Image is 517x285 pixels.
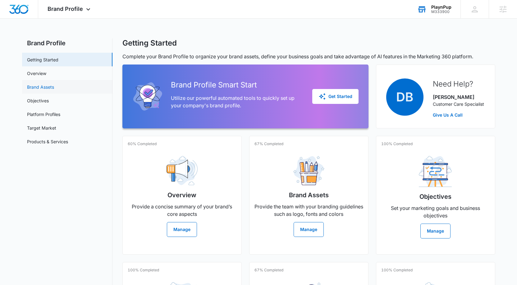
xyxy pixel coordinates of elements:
[27,56,58,63] a: Getting Started
[381,267,413,273] p: 100% Completed
[419,192,451,201] h2: Objectives
[431,10,451,14] div: account id
[376,136,495,255] a: 100% CompletedObjectivesSet your marketing goals and business objectivesManage
[27,111,60,118] a: Platform Profiles
[22,38,112,48] h2: Brand Profile
[254,267,283,273] p: 67% Completed
[289,190,329,200] h2: Brand Assets
[122,136,242,255] a: 60% CompletedOverviewProvide a concise summary of your brand’s core aspectsManage
[433,101,484,107] p: Customer Care Specialist
[294,222,324,237] button: Manage
[27,70,46,77] a: Overview
[249,136,368,255] a: 67% CompletedBrand AssetsProvide the team with your branding guidelines such as logo, fonts and c...
[167,190,196,200] h2: Overview
[420,224,451,238] button: Manage
[167,222,197,237] button: Manage
[171,79,302,91] h2: Brand Profile Smart Start
[171,94,302,109] p: Utilize our powerful automated tools to quickly set up your company's brand profile.
[27,138,68,145] a: Products & Services
[381,204,490,219] p: Set your marketing goals and business objectives
[318,93,352,100] div: Get Started
[122,38,177,48] h1: Getting Started
[433,78,484,90] h2: Need Help?
[254,203,363,218] p: Provide the team with your branding guidelines such as logo, fonts and colors
[27,125,56,131] a: Target Market
[386,78,423,116] span: DB
[433,93,484,101] p: [PERSON_NAME]
[433,112,484,118] a: Give Us A Call
[431,5,451,10] div: account name
[128,267,159,273] p: 100% Completed
[122,53,495,60] p: Complete your Brand Profile to organize your brand assets, define your business goals and take ad...
[48,6,83,12] span: Brand Profile
[381,141,413,147] p: 100% Completed
[27,84,54,90] a: Brand Assets
[312,89,359,104] button: Get Started
[254,141,283,147] p: 67% Completed
[128,203,236,218] p: Provide a concise summary of your brand’s core aspects
[128,141,157,147] p: 60% Completed
[27,97,49,104] a: Objectives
